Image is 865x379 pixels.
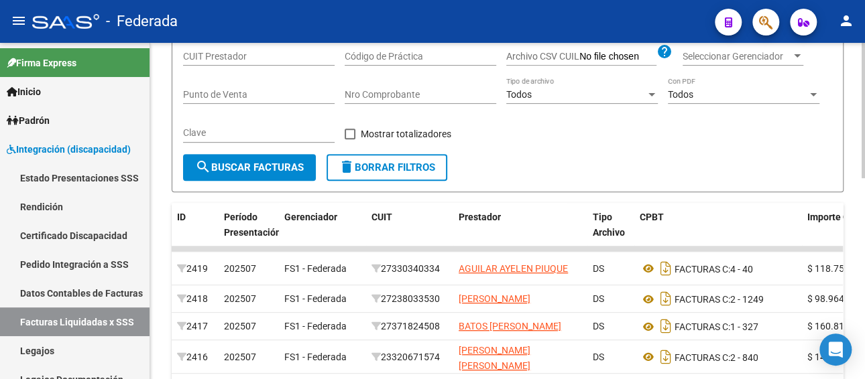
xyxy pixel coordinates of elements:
span: DS [593,321,604,331]
span: Mostrar totalizadores [361,126,451,142]
span: Todos [506,89,532,100]
div: 2417 [177,319,213,334]
datatable-header-cell: ID [172,203,219,262]
span: FS1 - Federada [284,263,347,274]
span: DS [593,352,604,362]
span: 202507 [224,352,256,362]
span: Tipo Archivo [593,212,625,238]
div: 2 - 840 [640,346,797,368]
span: [PERSON_NAME] [PERSON_NAME] [459,345,530,371]
div: 27371824508 [371,319,448,334]
div: 2418 [177,291,213,307]
span: DS [593,263,604,274]
span: Archivo CSV CUIL [506,51,579,62]
span: ID [177,212,186,222]
span: Inicio [7,84,41,99]
datatable-header-cell: Período Presentación [219,203,279,262]
span: 202507 [224,321,256,331]
span: 202507 [224,293,256,304]
div: 2416 [177,350,213,365]
datatable-header-cell: Prestador [453,203,587,262]
span: $ 148.447,32 [807,352,862,362]
span: AGUILAR AYELEN PIUQUE [459,263,568,274]
div: 2419 [177,261,213,277]
span: FS1 - Federada [284,321,347,331]
mat-icon: search [195,159,211,175]
span: FACTURAS C: [675,263,730,274]
span: Integración (discapacidad) [7,142,131,157]
span: Gerenciador [284,212,337,222]
input: Archivo CSV CUIL [579,51,656,63]
span: Firma Express [7,56,76,70]
datatable-header-cell: CUIT [366,203,453,262]
button: Borrar Filtros [327,154,447,181]
div: 1 - 327 [640,315,797,337]
span: $ 118.757,84 [807,263,862,274]
span: CPBT [640,212,664,222]
span: BATOS [PERSON_NAME] [459,321,561,331]
span: $ 98.964,88 [807,293,857,304]
span: FS1 - Federada [284,352,347,362]
div: 23320671574 [371,350,448,365]
div: 27238033530 [371,291,448,307]
span: FACTURAS C: [675,321,730,332]
span: Período Presentación [224,212,281,238]
mat-icon: person [838,13,854,29]
datatable-header-cell: Tipo Archivo [587,203,634,262]
span: Prestador [459,212,501,222]
i: Descargar documento [657,258,675,279]
div: 2 - 1249 [640,288,797,309]
i: Descargar documento [657,315,675,337]
span: [PERSON_NAME] [459,293,530,304]
i: Descargar documento [657,288,675,309]
span: - Federada [106,7,178,36]
span: Seleccionar Gerenciador [683,51,791,62]
div: 4 - 40 [640,258,797,279]
span: Padrón [7,113,50,128]
mat-icon: delete [339,159,355,175]
div: Open Intercom Messenger [819,333,852,366]
span: DS [593,293,604,304]
datatable-header-cell: Gerenciador [279,203,366,262]
span: Borrar Filtros [339,161,435,173]
mat-icon: help [656,44,673,60]
span: $ 160.817,93 [807,321,862,331]
div: 27330340334 [371,261,448,277]
span: Todos [668,89,693,100]
button: Buscar Facturas [183,154,316,181]
datatable-header-cell: CPBT [634,203,802,262]
span: Buscar Facturas [195,161,304,173]
span: 202507 [224,263,256,274]
i: Descargar documento [657,346,675,368]
span: CUIT [371,212,392,222]
mat-icon: menu [11,13,27,29]
span: FACTURAS C: [675,352,730,362]
span: FACTURAS C: [675,294,730,305]
span: FS1 - Federada [284,293,347,304]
